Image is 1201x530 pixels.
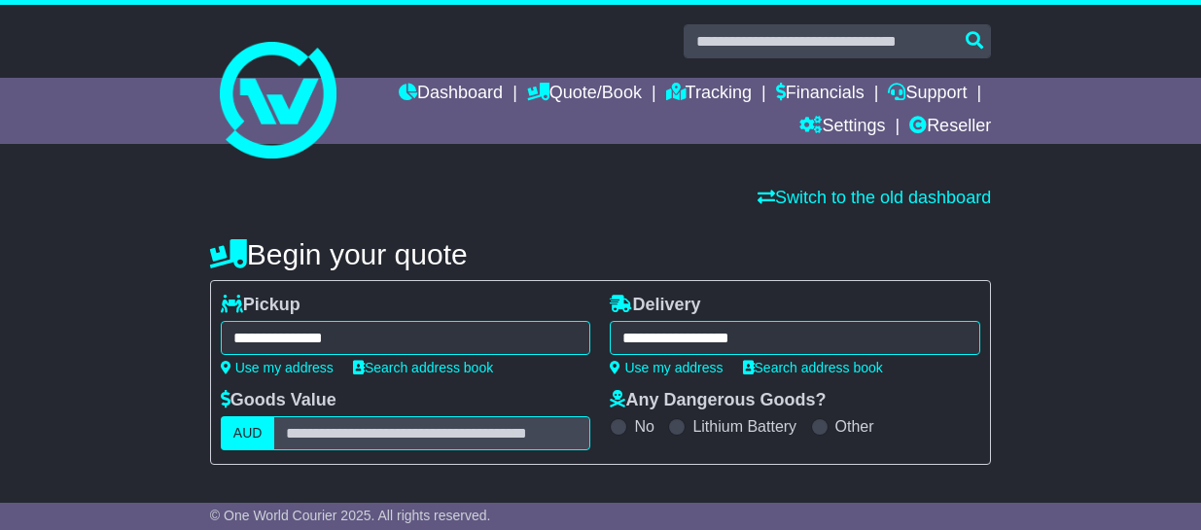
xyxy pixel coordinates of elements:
label: Lithium Battery [692,417,796,436]
label: Delivery [610,295,700,316]
a: Dashboard [399,78,503,111]
label: No [634,417,653,436]
a: Quote/Book [527,78,642,111]
a: Support [888,78,967,111]
label: Pickup [221,295,300,316]
label: AUD [221,416,275,450]
a: Financials [776,78,865,111]
a: Reseller [909,111,991,144]
span: © One World Courier 2025. All rights reserved. [210,508,491,523]
a: Switch to the old dashboard [758,188,991,207]
a: Tracking [666,78,752,111]
a: Search address book [743,360,883,375]
a: Use my address [610,360,723,375]
a: Search address book [353,360,493,375]
label: Any Dangerous Goods? [610,390,826,411]
label: Goods Value [221,390,336,411]
a: Settings [799,111,885,144]
label: Other [835,417,874,436]
h4: Begin your quote [210,238,991,270]
a: Use my address [221,360,334,375]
